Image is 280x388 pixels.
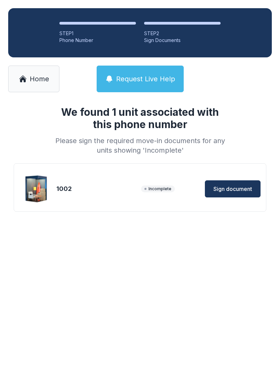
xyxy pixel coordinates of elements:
div: STEP 2 [144,30,221,37]
div: Sign Documents [144,37,221,44]
h1: We found 1 unit associated with this phone number [53,106,227,130]
div: STEP 1 [59,30,136,37]
div: Please sign the required move-in documents for any units showing 'Incomplete' [53,136,227,155]
span: Sign document [213,185,252,193]
span: Incomplete [141,185,175,192]
span: Home [30,74,49,84]
div: 1002 [56,184,138,194]
div: Phone Number [59,37,136,44]
span: Request Live Help [116,74,175,84]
